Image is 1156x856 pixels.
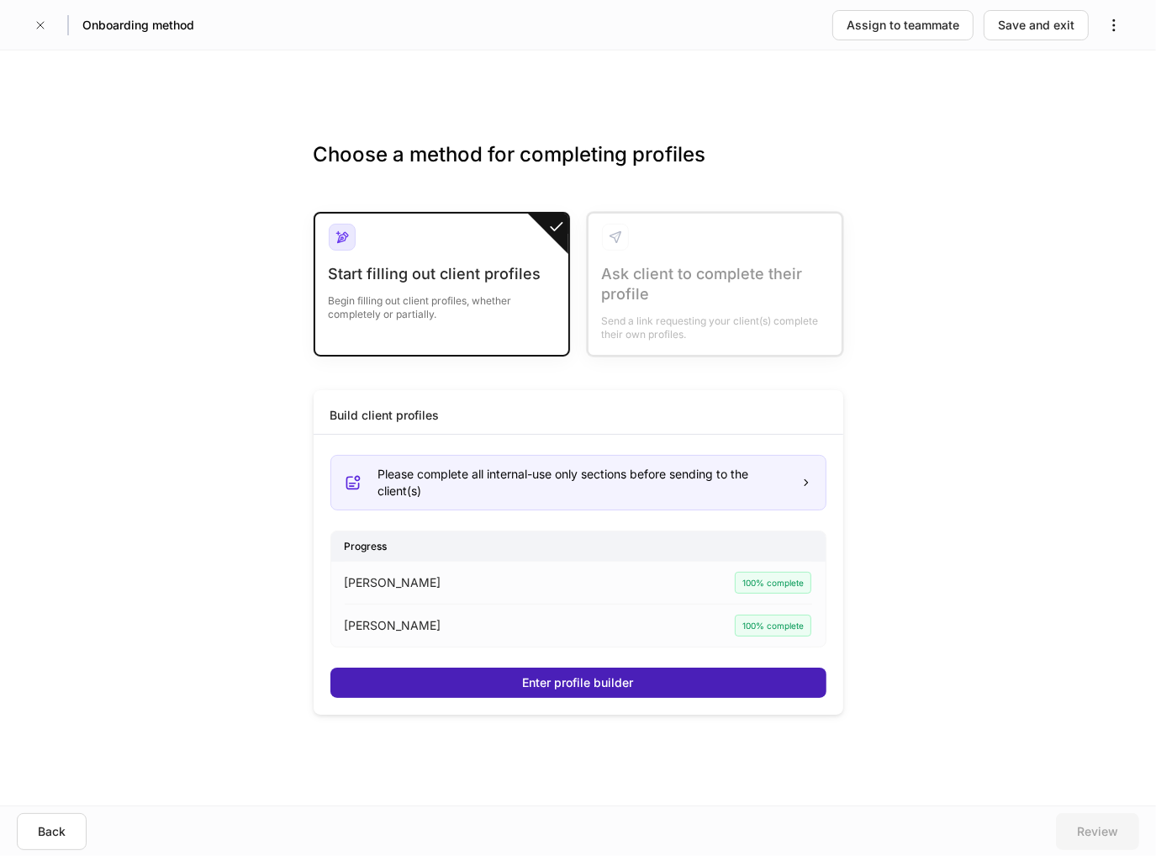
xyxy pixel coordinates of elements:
button: Assign to teammate [832,10,974,40]
h3: Choose a method for completing profiles [314,141,843,195]
div: Please complete all internal-use only sections before sending to the client(s) [378,466,787,499]
button: Back [17,813,87,850]
button: Review [1056,813,1139,850]
h5: Onboarding method [82,17,194,34]
div: 100% complete [735,572,811,594]
button: Enter profile builder [330,668,826,698]
div: Start filling out client profiles [329,264,555,284]
div: Save and exit [998,17,1074,34]
p: [PERSON_NAME] [345,617,441,634]
div: Begin filling out client profiles, whether completely or partially. [329,284,555,321]
div: Build client profiles [330,407,440,424]
p: [PERSON_NAME] [345,574,441,591]
div: Review [1077,823,1118,840]
button: Save and exit [984,10,1089,40]
div: Enter profile builder [523,674,634,691]
div: Back [38,823,66,840]
div: 100% complete [735,615,811,637]
div: Assign to teammate [847,17,959,34]
div: Progress [331,531,826,561]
